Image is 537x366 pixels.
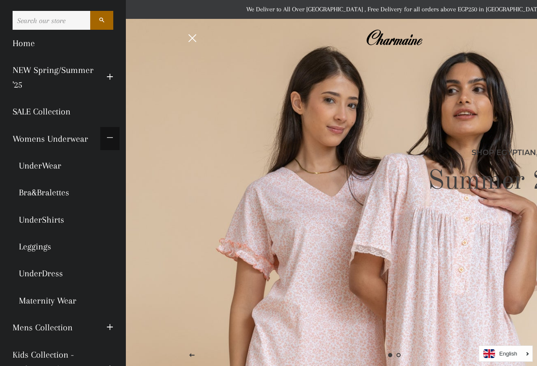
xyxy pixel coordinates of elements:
[13,11,90,30] input: Search our store
[394,351,403,359] a: Load slide 2
[6,206,120,233] a: UnderShirts
[483,349,528,358] a: English
[386,351,394,359] a: Slide 1, current
[6,260,120,287] a: UnderDress
[499,351,517,356] i: English
[6,233,120,260] a: Leggings
[6,179,120,206] a: Bra&Bralettes
[6,98,120,125] a: SALE Collection
[182,345,203,366] button: Previous slide
[6,287,120,314] a: Maternity Wear
[6,125,100,152] a: Womens Underwear
[6,314,100,341] a: Mens Collection
[6,30,120,57] a: Home
[6,57,100,98] a: NEW Spring/Summer '25
[6,152,120,179] a: UnderWear
[366,29,422,47] img: Charmaine Egypt
[6,152,120,314] ul: Womens Underwear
